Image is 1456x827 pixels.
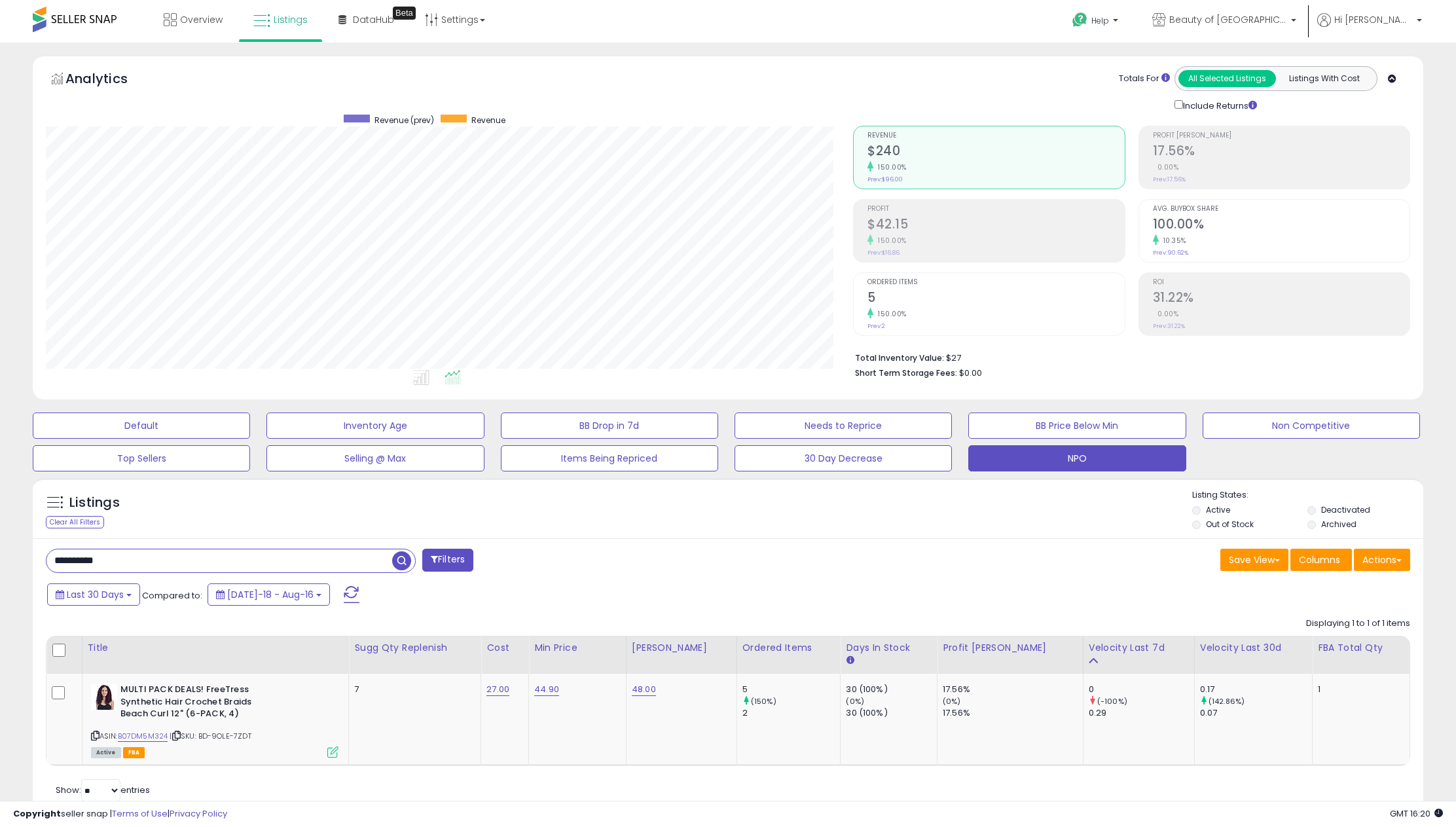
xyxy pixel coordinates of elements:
[1178,70,1276,87] button: All Selected Listings
[120,684,280,724] b: MULTI PACK DEALS! FreeTress Synthetic Hair Crochet Braids Beach Curl 12" (6-PACK, 4)
[67,588,124,601] span: Last 30 Days
[13,808,227,820] div: seller snap | |
[1153,322,1185,330] small: Prev: 31.22%
[867,290,1124,308] h2: 5
[1206,504,1230,515] label: Active
[266,413,484,439] button: Inventory Age
[91,747,121,758] span: All listings currently available for purchase on Amazon
[501,445,718,471] button: Items Being Repriced
[742,684,841,695] div: 5
[534,641,621,655] div: Min Price
[742,707,841,719] div: 2
[873,162,907,172] small: 150.00%
[867,279,1124,286] span: Ordered Items
[1153,217,1410,234] h2: 100.00%
[1153,279,1410,286] span: ROI
[867,143,1124,161] h2: $240
[873,236,907,246] small: 150.00%
[393,7,416,20] div: Tooltip anchor
[1153,206,1410,213] span: Avg. Buybox Share
[47,583,140,606] button: Last 30 Days
[943,696,961,707] small: (0%)
[867,322,885,330] small: Prev: 2
[968,413,1186,439] button: BB Price Below Min
[1097,696,1127,707] small: (-100%)
[846,684,937,695] div: 30 (100%)
[33,413,250,439] button: Default
[1165,98,1273,113] div: Include Returns
[1089,641,1189,655] div: Velocity Last 7d
[1209,696,1245,707] small: (142.86%)
[1062,2,1131,43] a: Help
[1153,132,1410,139] span: Profit [PERSON_NAME]
[1089,684,1194,695] div: 0
[69,494,120,512] h5: Listings
[1317,13,1422,43] a: Hi [PERSON_NAME]
[123,747,145,758] span: FBA
[1321,519,1356,530] label: Archived
[13,807,61,820] strong: Copyright
[170,807,227,820] a: Privacy Policy
[1290,549,1352,571] button: Columns
[1200,641,1307,655] div: Velocity Last 30d
[142,589,202,602] span: Compared to:
[742,641,835,655] div: Ordered Items
[534,683,559,696] a: 44.90
[943,684,1083,695] div: 17.56%
[1192,489,1423,502] p: Listing States:
[867,249,900,257] small: Prev: $16.86
[274,13,308,26] span: Listings
[1203,413,1420,439] button: Non Competitive
[855,352,944,363] b: Total Inventory Value:
[353,13,394,26] span: DataHub
[632,683,656,696] a: 48.00
[1220,549,1288,571] button: Save View
[180,13,223,26] span: Overview
[1153,309,1179,319] small: 0.00%
[471,115,505,126] span: Revenue
[846,655,854,667] small: Days In Stock.
[33,445,250,471] button: Top Sellers
[968,445,1186,471] button: NPO
[751,696,776,707] small: (150%)
[1334,13,1413,26] span: Hi [PERSON_NAME]
[118,731,168,742] a: B07DM5M324
[1321,504,1370,515] label: Deactivated
[354,641,475,655] div: Sugg Qty Replenish
[46,516,104,528] div: Clear All Filters
[208,583,330,606] button: [DATE]-18 - Aug-16
[632,641,731,655] div: [PERSON_NAME]
[1318,641,1404,655] div: FBA Total Qty
[1318,684,1400,695] div: 1
[374,115,434,126] span: Revenue (prev)
[1119,73,1170,85] div: Totals For
[1169,13,1287,26] span: Beauty of [GEOGRAPHIC_DATA]
[1159,236,1186,246] small: 10.35%
[846,696,864,707] small: (0%)
[91,684,339,756] div: ASIN:
[867,175,903,183] small: Prev: $96.00
[227,588,314,601] span: [DATE]-18 - Aug-16
[91,684,117,710] img: 21zc6LUjXML._SL40_.jpg
[354,684,471,695] div: 7
[846,707,937,719] div: 30 (100%)
[1275,70,1373,87] button: Listings With Cost
[266,445,484,471] button: Selling @ Max
[1091,15,1109,26] span: Help
[959,367,982,379] span: $0.00
[1153,249,1188,257] small: Prev: 90.62%
[735,445,952,471] button: 30 Day Decrease
[1153,290,1410,308] h2: 31.22%
[1089,707,1194,719] div: 0.29
[873,309,907,319] small: 150.00%
[1153,162,1179,172] small: 0.00%
[1390,807,1443,820] span: 2025-09-16 16:20 GMT
[422,549,473,572] button: Filters
[867,217,1124,234] h2: $42.15
[170,731,251,741] span: | SKU: BD-9OLE-7ZDT
[1200,707,1312,719] div: 0.07
[1200,684,1312,695] div: 0.17
[1299,553,1340,566] span: Columns
[65,69,153,91] h5: Analytics
[1072,12,1088,28] i: Get Help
